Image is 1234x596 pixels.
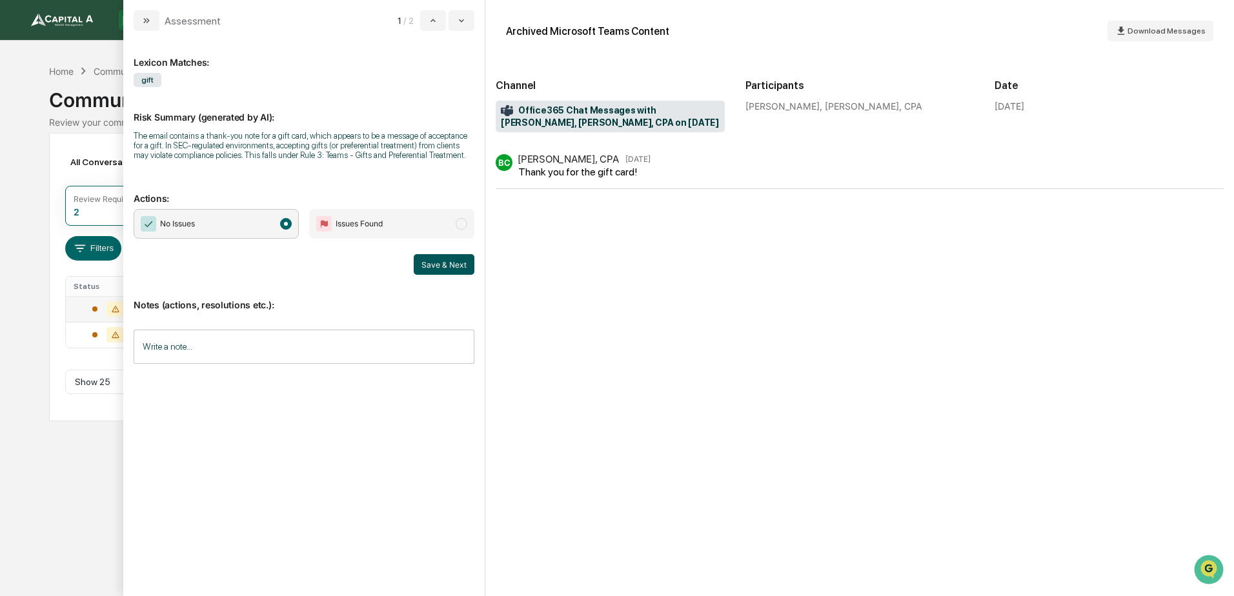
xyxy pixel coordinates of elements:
h2: Participants [745,79,975,92]
div: Lexicon Matches: [134,41,474,68]
p: Actions: [134,177,474,204]
div: 🗄️ [94,164,104,174]
span: Data Lookup [26,187,81,200]
div: Thank you for the gift card! [518,166,642,178]
div: Communications Archive [49,78,1184,112]
span: Issues Found [336,217,383,230]
p: Notes (actions, resolutions etc.): [134,284,474,310]
span: Pylon [128,219,156,228]
button: Save & Next [414,254,474,275]
img: 1746055101610-c473b297-6a78-478c-a979-82029cc54cd1 [13,99,36,122]
p: How can we help? [13,27,235,48]
div: Home [49,66,74,77]
div: Assessment [165,15,221,27]
div: 🔎 [13,188,23,199]
span: Download Messages [1128,26,1206,35]
span: No Issues [160,217,195,230]
p: Risk Summary (generated by AI): [134,96,474,123]
div: BC [496,154,512,171]
a: 🔎Data Lookup [8,182,86,205]
div: 2 [74,206,79,217]
div: [PERSON_NAME], [PERSON_NAME], CPA [745,101,975,112]
img: logo [31,14,93,26]
div: Review your communication records across channels [49,117,1184,128]
a: 🗄️Attestations [88,157,165,181]
button: Filters [65,236,121,261]
h2: Date [995,79,1224,92]
span: / 2 [403,15,418,26]
th: Status [66,277,150,296]
div: [DATE] [995,101,1024,112]
span: Office365 Chat Messages with [PERSON_NAME], [PERSON_NAME], CPA on [DATE] [501,104,720,129]
span: gift [134,73,161,87]
div: All Conversations [65,152,163,172]
span: 1 [398,15,401,26]
div: Communications Archive [94,66,198,77]
img: Flag [316,216,332,232]
h2: Channel [496,79,725,92]
img: Checkmark [141,216,156,232]
div: [PERSON_NAME], CPA [518,153,618,165]
iframe: Open customer support [1193,553,1228,588]
span: Preclearance [26,163,83,175]
div: Archived Microsoft Teams Content [506,25,669,37]
button: Start new chat [219,103,235,118]
div: Review Required [74,194,136,204]
span: Attestations [106,163,160,175]
button: Download Messages [1108,21,1213,41]
div: We're available if you need us! [44,112,163,122]
a: 🖐️Preclearance [8,157,88,181]
div: 🖐️ [13,164,23,174]
a: Powered byPylon [91,218,156,228]
div: Start new chat [44,99,212,112]
time: Monday, August 18, 2025 at 7:14:39 PM [625,154,651,164]
input: Clear [34,59,213,72]
div: The email contains a thank-you note for a gift card, which appears to be a message of acceptance ... [134,131,474,160]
